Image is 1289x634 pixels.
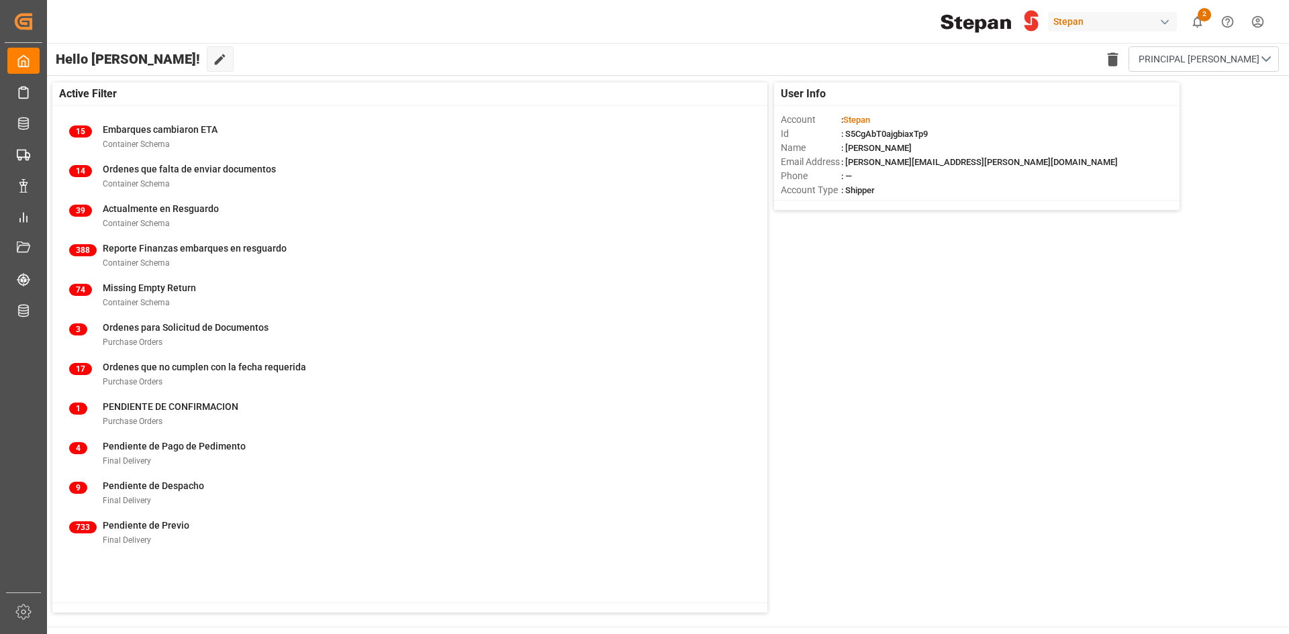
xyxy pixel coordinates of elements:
a: 733Pendiente de PrevioFinal Delivery [69,519,751,547]
div: Stepan [1048,12,1177,32]
span: Ordenes para Solicitud de Documentos [103,322,269,333]
span: Stepan [843,115,870,125]
a: 388Reporte Finanzas embarques en resguardoContainer Schema [69,242,751,270]
button: Help Center [1212,7,1243,37]
span: Embarques cambiaron ETA [103,124,218,135]
span: Account [781,113,841,127]
a: 15Embarques cambiaron ETAContainer Schema [69,123,751,151]
span: Actualmente en Resguardo [103,203,219,214]
button: show 2 new notifications [1182,7,1212,37]
span: Missing Empty Return [103,282,196,293]
span: 2 [1198,8,1211,21]
span: Name [781,141,841,155]
span: Account Type [781,183,841,197]
span: Ordenes que falta de enviar documentos [103,164,276,174]
span: Container Schema [103,179,170,189]
span: User Info [781,86,826,102]
span: Pendiente de Previo [103,520,189,531]
span: 15 [69,125,92,138]
a: 4Pendiente de Pago de PedimentoFinal Delivery [69,439,751,468]
span: Hello [PERSON_NAME]! [56,46,200,72]
span: : — [841,171,852,181]
span: Container Schema [103,298,170,307]
span: Phone [781,169,841,183]
span: Final Delivery [103,456,151,466]
span: PRINCIPAL [PERSON_NAME] [1139,52,1259,66]
span: Container Schema [103,219,170,228]
a: 14Ordenes que falta de enviar documentosContainer Schema [69,162,751,191]
span: Email Address [781,155,841,169]
span: Reporte Finanzas embarques en resguardo [103,243,287,254]
span: : S5CgAbT0ajgbiaxTp9 [841,129,928,139]
button: open menu [1129,46,1279,72]
button: Stepan [1048,9,1182,34]
span: 733 [69,521,97,533]
a: 9Pendiente de DespachoFinal Delivery [69,479,751,507]
span: Final Delivery [103,535,151,545]
a: 17Ordenes que no cumplen con la fecha requeridaPurchase Orders [69,360,751,388]
span: 9 [69,482,87,494]
span: : Shipper [841,185,875,195]
span: PENDIENTE DE CONFIRMACION [103,401,238,412]
span: Active Filter [59,86,117,102]
span: Pendiente de Despacho [103,480,204,491]
a: 74Missing Empty ReturnContainer Schema [69,281,751,309]
span: 3 [69,323,87,335]
span: : [PERSON_NAME][EMAIL_ADDRESS][PERSON_NAME][DOMAIN_NAME] [841,157,1118,167]
span: Ordenes que no cumplen con la fecha requerida [103,362,306,372]
span: Purchase Orders [103,337,162,347]
span: : [841,115,870,125]
span: 14 [69,165,92,177]
span: 4 [69,442,87,454]
span: Id [781,127,841,141]
a: 39Actualmente en ResguardoContainer Schema [69,202,751,230]
span: 17 [69,363,92,375]
span: 74 [69,284,92,296]
span: Final Delivery [103,496,151,505]
a: 1PENDIENTE DE CONFIRMACIONPurchase Orders [69,400,751,428]
span: Container Schema [103,140,170,149]
span: Purchase Orders [103,377,162,386]
span: 1 [69,403,87,415]
span: 39 [69,205,92,217]
span: Purchase Orders [103,417,162,426]
a: 3Ordenes para Solicitud de DocumentosPurchase Orders [69,321,751,349]
span: Pendiente de Pago de Pedimento [103,441,246,452]
span: 388 [69,244,97,256]
img: Stepan_Company_logo.svg.png_1713531530.png [941,10,1039,34]
span: : [PERSON_NAME] [841,143,912,153]
span: Container Schema [103,258,170,268]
